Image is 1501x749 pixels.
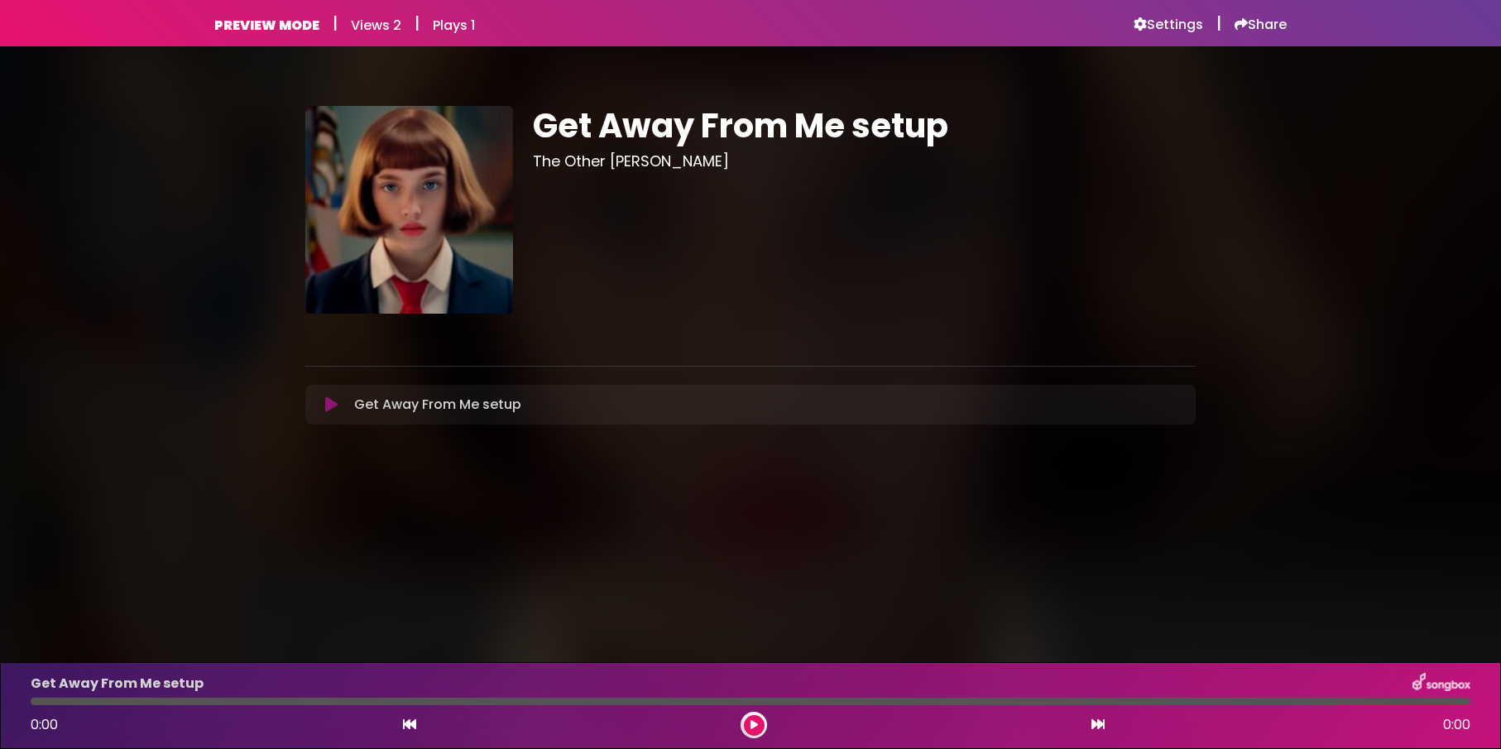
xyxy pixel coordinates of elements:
h5: | [1216,13,1221,33]
p: Get Away From Me setup [354,395,521,415]
h1: Get Away From Me setup [533,106,1196,146]
h6: Plays 1 [433,17,475,33]
h5: | [415,13,420,33]
h3: The Other [PERSON_NAME] [533,152,1196,170]
a: Share [1235,17,1287,33]
a: Settings [1134,17,1203,33]
h6: Views 2 [351,17,401,33]
h6: PREVIEW MODE [214,17,319,33]
h5: | [333,13,338,33]
img: NuTwfcAdSyiK9HJZjq9h [305,106,513,314]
